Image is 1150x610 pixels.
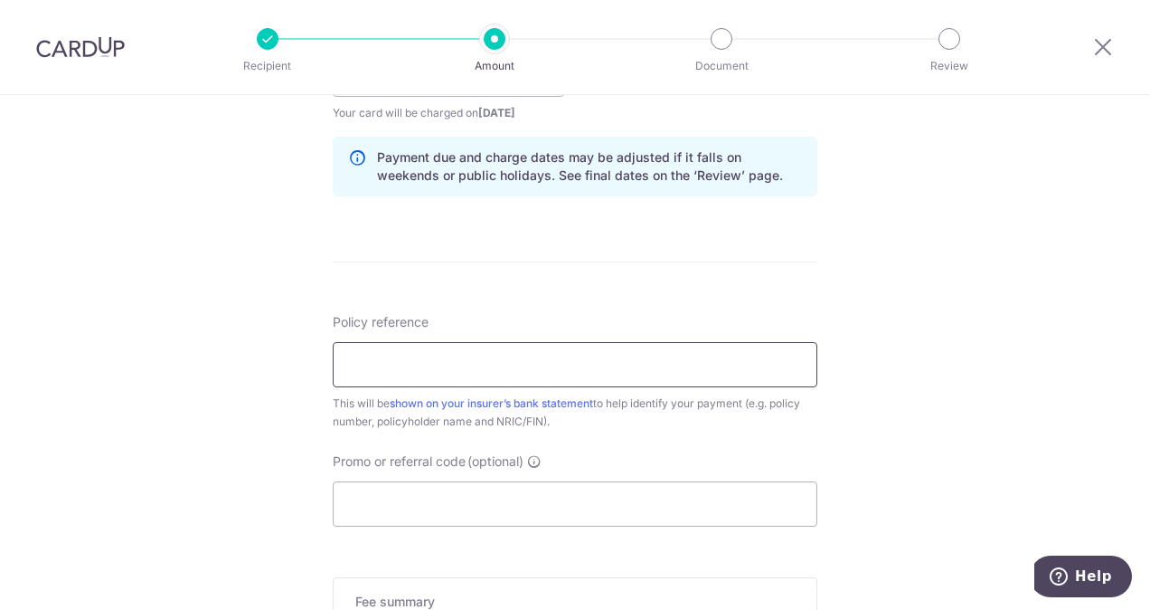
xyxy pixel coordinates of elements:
a: shown on your insurer’s bank statement [390,396,593,410]
p: Review [882,57,1016,75]
p: Payment due and charge dates may be adjusted if it falls on weekends or public holidays. See fina... [377,148,802,185]
span: Your card will be charged on [333,104,564,122]
p: Document [655,57,788,75]
span: [DATE] [478,106,515,119]
div: This will be to help identify your payment (e.g. policy number, policyholder name and NRIC/FIN). [333,395,817,431]
p: Recipient [201,57,335,75]
p: Amount [428,57,561,75]
img: CardUp [36,36,125,58]
iframe: Opens a widget where you can find more information [1034,556,1132,601]
label: Policy reference [333,313,429,331]
span: (optional) [467,453,523,471]
span: Promo or referral code [333,453,466,471]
